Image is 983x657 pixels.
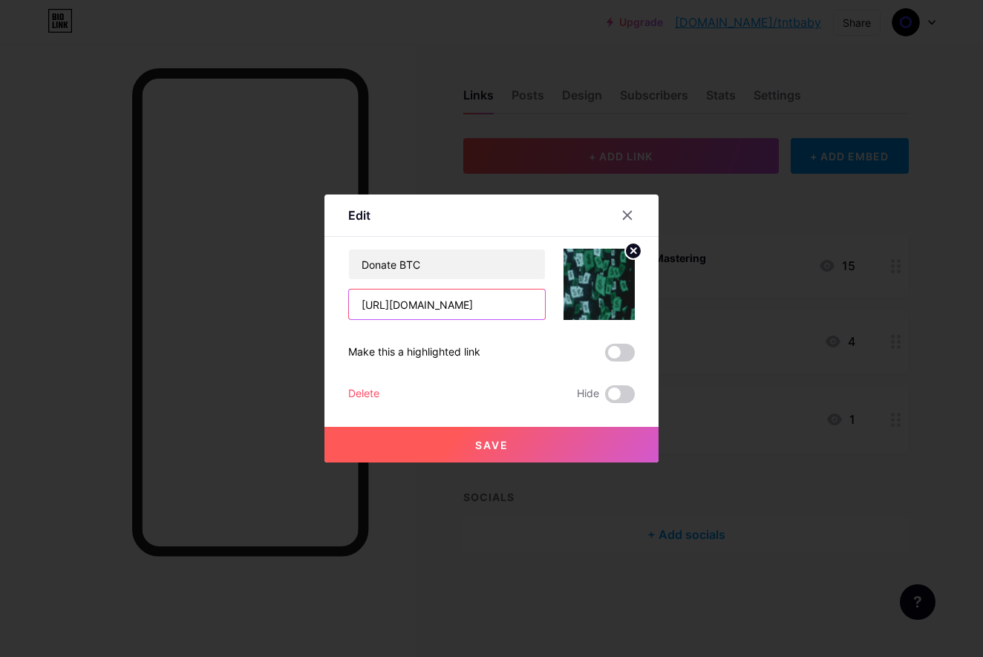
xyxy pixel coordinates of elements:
[475,439,509,451] span: Save
[577,385,599,403] span: Hide
[348,206,370,224] div: Edit
[349,290,545,319] input: URL
[564,249,635,320] img: link_thumbnail
[349,249,545,279] input: Title
[348,385,379,403] div: Delete
[324,427,659,462] button: Save
[348,344,480,362] div: Make this a highlighted link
